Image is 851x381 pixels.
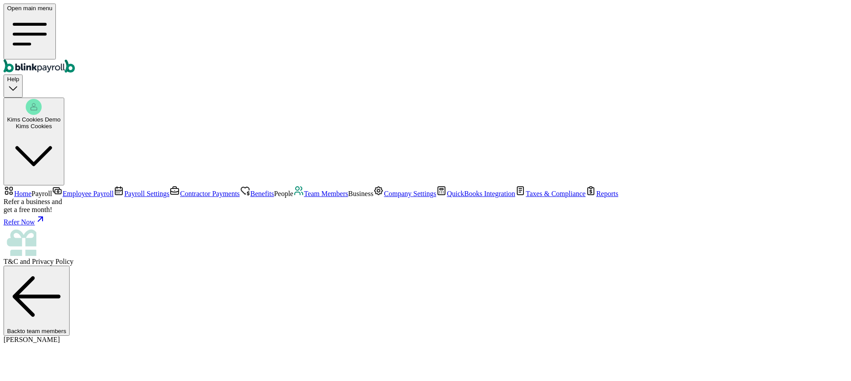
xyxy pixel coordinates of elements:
[373,190,436,197] a: Company Settings
[4,336,847,344] div: [PERSON_NAME]
[180,190,240,197] span: Contractor Payments
[14,190,31,197] span: Home
[7,116,61,123] span: Kims Cookies Demo
[113,190,169,197] a: Payroll Settings
[304,190,348,197] span: Team Members
[4,258,74,265] span: and
[20,328,66,334] span: to team members
[515,190,586,197] a: Taxes & Compliance
[436,190,515,197] a: QuickBooks Integration
[7,76,19,82] span: Help
[124,190,169,197] span: Payroll Settings
[4,214,847,226] a: Refer Now
[4,98,64,186] button: Kims Cookies DemoKims Cookies
[293,190,348,197] a: Team Members
[4,4,56,59] button: Open main menu
[7,328,66,334] span: Back
[240,190,274,197] a: Benefits
[31,190,52,197] span: Payroll
[32,258,74,265] span: Privacy Policy
[703,285,851,381] iframe: Chat Widget
[4,198,847,214] div: Refer a business and get a free month!
[384,190,436,197] span: Company Settings
[586,190,618,197] a: Reports
[4,4,847,75] nav: Global
[4,185,847,266] nav: Sidebar
[4,190,31,197] a: Home
[62,190,113,197] span: Employee Payroll
[4,266,70,335] button: Backto team members
[7,5,52,12] span: Open main menu
[169,190,240,197] a: Contractor Payments
[250,190,274,197] span: Benefits
[4,75,23,97] button: Help
[596,190,618,197] span: Reports
[4,258,18,265] span: T&C
[526,190,586,197] span: Taxes & Compliance
[447,190,515,197] span: QuickBooks Integration
[348,190,373,197] span: Business
[52,190,113,197] a: Employee Payroll
[274,190,293,197] span: People
[7,123,61,130] div: Kims Cookies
